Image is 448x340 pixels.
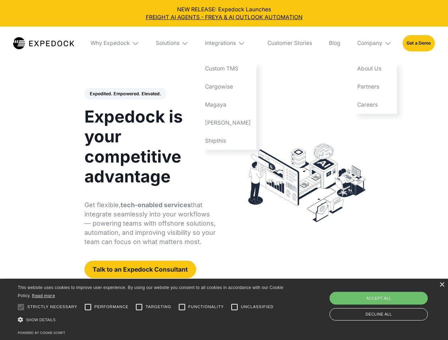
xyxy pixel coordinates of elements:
nav: Company [352,60,397,114]
iframe: Chat Widget [330,263,448,340]
div: Why Expedock [85,27,145,60]
span: Functionality [188,304,224,310]
a: FREIGHT AI AGENTS - FREYA & AI OUTLOOK AUTOMATION [6,13,443,21]
div: Company [357,40,382,47]
a: About Us [352,60,397,78]
div: Company [352,27,397,60]
div: Solutions [150,27,194,60]
div: Show details [18,315,286,325]
a: Cargowise [200,78,256,96]
nav: Integrations [200,60,256,150]
span: This website uses cookies to improve user experience. By using our website you consent to all coo... [18,285,283,298]
a: Talk to an Expedock Consultant [84,261,196,278]
strong: tech-enabled services [121,201,191,209]
span: Unclassified [241,304,273,310]
a: Powered by cookie-script [18,331,65,335]
a: Customer Stories [262,27,317,60]
h1: Expedock is your competitive advantage [84,107,216,186]
a: Partners [352,78,397,96]
div: Integrations [200,27,256,60]
a: Read more [32,293,55,298]
a: Get a Demo [403,35,435,51]
span: Strictly necessary [27,304,77,310]
span: Show details [26,318,56,322]
a: Custom TMS [200,60,256,78]
div: Why Expedock [90,40,130,47]
a: Blog [323,27,346,60]
span: Performance [94,304,129,310]
span: Targeting [145,304,171,310]
div: NEW RELEASE: Expedock Launches [6,6,443,21]
div: Solutions [156,40,179,47]
a: [PERSON_NAME] [200,114,256,132]
a: Careers [352,96,397,114]
a: Magaya [200,96,256,114]
a: Shipthis [200,132,256,150]
p: Get flexible, that integrate seamlessly into your workflows — powering teams with offshore soluti... [84,200,216,246]
div: Integrations [205,40,236,47]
